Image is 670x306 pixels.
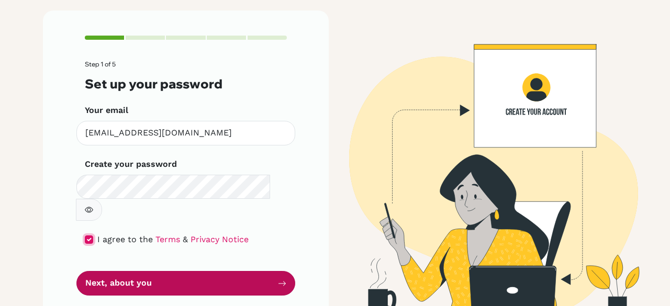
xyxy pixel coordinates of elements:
a: Privacy Notice [191,234,249,244]
span: Step 1 of 5 [85,60,116,68]
a: Terms [155,234,180,244]
label: Your email [85,104,128,117]
input: Insert your email* [76,121,295,145]
h3: Set up your password [85,76,287,92]
span: I agree to the [97,234,153,244]
label: Create your password [85,158,177,171]
span: & [183,234,188,244]
button: Next, about you [76,271,295,296]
